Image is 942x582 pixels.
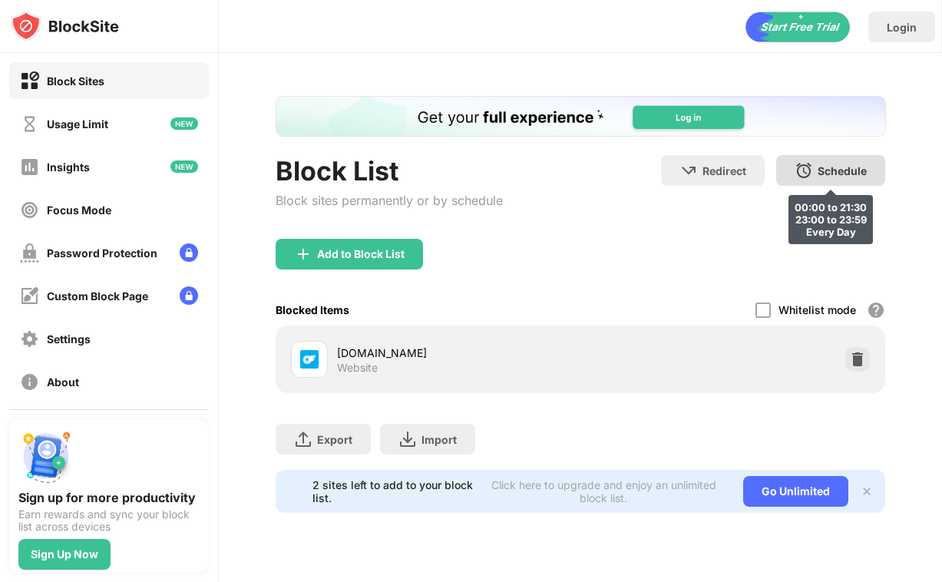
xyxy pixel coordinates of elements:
[11,11,119,41] img: logo-blocksite.svg
[18,428,74,484] img: push-signup.svg
[47,289,148,303] div: Custom Block Page
[702,164,746,177] div: Redirect
[18,490,200,505] div: Sign up for more productivity
[20,71,39,91] img: block-on.svg
[47,375,79,389] div: About
[300,350,319,369] img: favicons
[20,372,39,392] img: about-off.svg
[170,160,198,173] img: new-icon.svg
[18,508,200,533] div: Earn rewards and sync your block list across devices
[276,155,503,187] div: Block List
[47,246,157,260] div: Password Protection
[317,433,352,446] div: Export
[180,286,198,305] img: lock-menu.svg
[20,114,39,134] img: time-usage-off.svg
[861,485,873,498] img: x-button.svg
[20,243,39,263] img: password-protection-off.svg
[170,117,198,130] img: new-icon.svg
[818,164,867,177] div: Schedule
[312,478,474,504] div: 2 sites left to add to your block list.
[276,96,886,137] iframe: Banner
[482,478,725,504] div: Click here to upgrade and enjoy an unlimited block list.
[795,201,867,213] div: 00:00 to 21:30
[20,329,39,349] img: settings-off.svg
[276,193,503,208] div: Block sites permanently or by schedule
[778,303,856,316] div: Whitelist mode
[887,21,917,34] div: Login
[47,332,91,346] div: Settings
[20,286,39,306] img: customize-block-page-off.svg
[276,303,349,316] div: Blocked Items
[31,548,98,561] div: Sign Up Now
[20,157,39,177] img: insights-off.svg
[20,200,39,220] img: focus-off.svg
[337,361,378,375] div: Website
[745,12,850,42] div: animation
[421,433,457,446] div: Import
[317,248,405,260] div: Add to Block List
[47,203,111,217] div: Focus Mode
[180,243,198,262] img: lock-menu.svg
[47,74,104,88] div: Block Sites
[795,213,867,226] div: 23:00 to 23:59
[743,476,848,507] div: Go Unlimited
[795,226,867,238] div: Every Day
[47,117,108,131] div: Usage Limit
[47,160,90,174] div: Insights
[337,345,580,361] div: [DOMAIN_NAME]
